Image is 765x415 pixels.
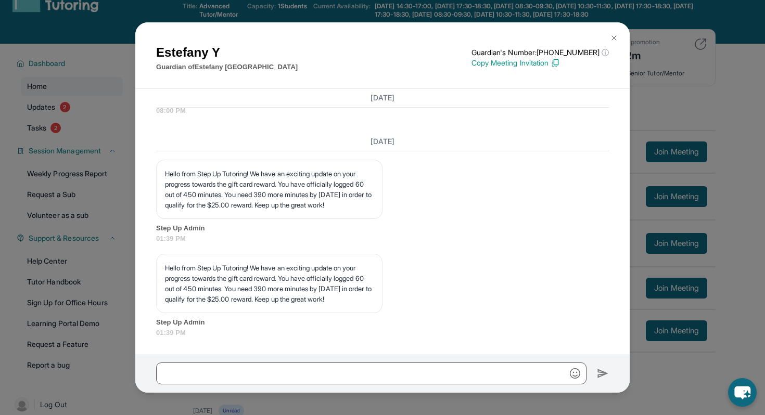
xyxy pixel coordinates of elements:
p: Guardian's Number: [PHONE_NUMBER] [471,47,609,58]
span: Step Up Admin [156,317,609,328]
p: Hello from Step Up Tutoring! We have an exciting update on your progress towards the gift card re... [165,263,374,304]
span: 08:00 PM [156,106,609,116]
button: chat-button [728,378,757,407]
p: Copy Meeting Invitation [471,58,609,68]
span: Step Up Admin [156,223,609,234]
span: 01:39 PM [156,234,609,244]
p: Guardian of Estefany [GEOGRAPHIC_DATA] [156,62,298,72]
p: Hello from Step Up Tutoring! We have an exciting update on your progress towards the gift card re... [165,168,374,210]
span: ⓘ [602,47,609,58]
h3: [DATE] [156,136,609,147]
img: Copy Icon [551,58,560,68]
h3: [DATE] [156,92,609,102]
img: Send icon [597,367,609,380]
img: Close Icon [610,34,618,42]
img: Emoji [570,368,580,379]
h1: Estefany Y [156,43,298,62]
span: 01:39 PM [156,328,609,338]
